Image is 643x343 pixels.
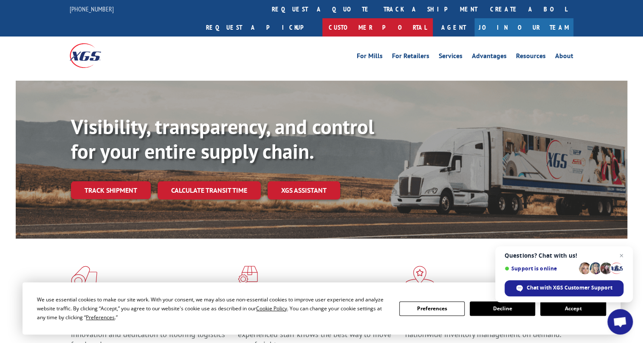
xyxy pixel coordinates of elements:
[474,18,573,37] a: Join Our Team
[71,181,151,199] a: Track shipment
[256,305,287,312] span: Cookie Policy
[555,53,573,62] a: About
[439,53,463,62] a: Services
[527,284,612,292] span: Chat with XGS Customer Support
[268,181,340,200] a: XGS ASSISTANT
[516,53,546,62] a: Resources
[238,266,258,288] img: xgs-icon-focused-on-flooring-red
[607,309,633,335] div: Open chat
[86,314,115,321] span: Preferences
[505,252,623,259] span: Questions? Chat with us!
[37,295,389,322] div: We use essential cookies to make our site work. With your consent, we may also use non-essential ...
[158,181,261,200] a: Calculate transit time
[392,53,429,62] a: For Retailers
[505,265,576,272] span: Support is online
[357,53,383,62] a: For Mills
[540,301,606,316] button: Accept
[616,250,626,261] span: Close chat
[23,282,620,335] div: Cookie Consent Prompt
[433,18,474,37] a: Agent
[399,301,465,316] button: Preferences
[200,18,322,37] a: Request a pickup
[505,280,623,296] div: Chat with XGS Customer Support
[470,301,535,316] button: Decline
[71,266,97,288] img: xgs-icon-total-supply-chain-intelligence-red
[70,5,114,13] a: [PHONE_NUMBER]
[472,53,507,62] a: Advantages
[405,266,434,288] img: xgs-icon-flagship-distribution-model-red
[322,18,433,37] a: Customer Portal
[71,113,374,164] b: Visibility, transparency, and control for your entire supply chain.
